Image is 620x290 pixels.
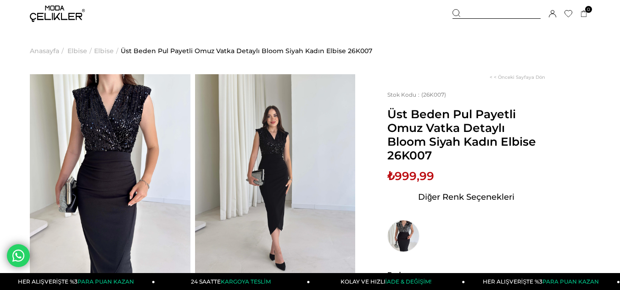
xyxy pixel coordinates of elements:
span: PARA PUAN KAZAN [78,278,134,285]
span: KARGOYA TESLİM [221,278,270,285]
span: Üst Beden Pul Payetli Omuz Vatka Detaylı Bloom Siyah Kadın Elbise 26K007 [387,107,545,162]
span: İADE & DEĞİŞİM! [385,278,431,285]
span: ₺999,99 [387,169,434,183]
a: Elbise [94,27,114,74]
a: HER ALIŞVERİŞTE %3PARA PUAN KAZAN [465,273,620,290]
a: 24 SAATTEKARGOYA TESLİM [155,273,310,290]
img: Üst Beden Pul Payetli Omuz Vatka Detaylı Bloom Gümüş Kadın Elbise 26K007 [387,220,419,252]
img: Bloom Elbise 26K007 [30,74,190,288]
img: logo [30,5,85,22]
span: Stok Kodu [387,91,421,98]
a: < < Önceki Sayfaya Dön [490,74,545,80]
a: Anasayfa [30,27,59,74]
a: KOLAY VE HIZLIİADE & DEĞİŞİM! [310,273,465,290]
li: > [30,27,66,74]
a: Elbise [67,27,87,74]
span: PARA PUAN KAZAN [542,278,599,285]
a: Üst Beden Pul Payetli Omuz Vatka Detaylı Bloom Siyah Kadın Elbise 26K007 [121,27,372,74]
span: 0 [585,6,592,13]
a: 0 [581,11,587,17]
img: Bloom Elbise 26K007 [195,74,356,288]
span: Beden [387,270,545,279]
span: Diğer Renk Seçenekleri [418,190,514,204]
li: > [67,27,94,74]
li: > [94,27,121,74]
span: (26K007) [387,91,446,98]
